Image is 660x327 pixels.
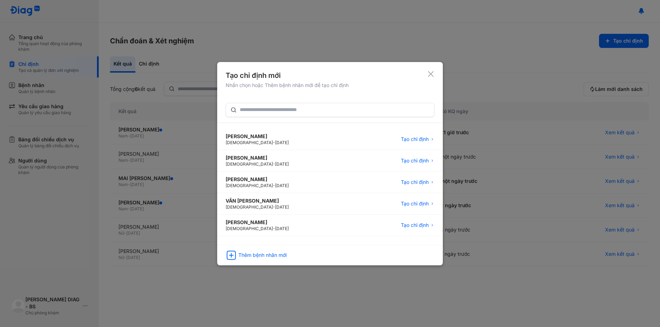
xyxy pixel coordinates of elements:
span: [DEMOGRAPHIC_DATA] [226,183,273,188]
span: [DEMOGRAPHIC_DATA] [226,226,273,231]
span: [DEMOGRAPHIC_DATA] [226,204,273,210]
span: [DEMOGRAPHIC_DATA] [226,140,273,145]
div: [PERSON_NAME] [226,219,289,226]
span: [DATE] [275,140,289,145]
span: [DATE] [275,183,289,188]
div: Tạo chỉ định mới [226,70,349,80]
div: [PERSON_NAME] [226,154,289,161]
div: [PERSON_NAME] [226,133,289,140]
div: VĂN [PERSON_NAME] [226,197,289,204]
span: - [273,140,275,145]
span: - [273,204,275,210]
span: [DEMOGRAPHIC_DATA] [226,161,273,167]
div: Nhấn chọn hoặc Thêm bệnh nhân mới để tạo chỉ định [226,82,349,89]
span: [DATE] [275,204,289,210]
span: - [273,161,275,167]
div: [PERSON_NAME] [226,176,289,183]
span: - [273,226,275,231]
span: Tạo chỉ định [401,136,429,143]
span: Tạo chỉ định [401,179,429,186]
div: Thêm bệnh nhân mới [238,252,287,259]
span: [DATE] [275,226,289,231]
span: Tạo chỉ định [401,222,429,229]
span: [DATE] [275,161,289,167]
span: - [273,183,275,188]
span: Tạo chỉ định [401,157,429,164]
span: Tạo chỉ định [401,200,429,207]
